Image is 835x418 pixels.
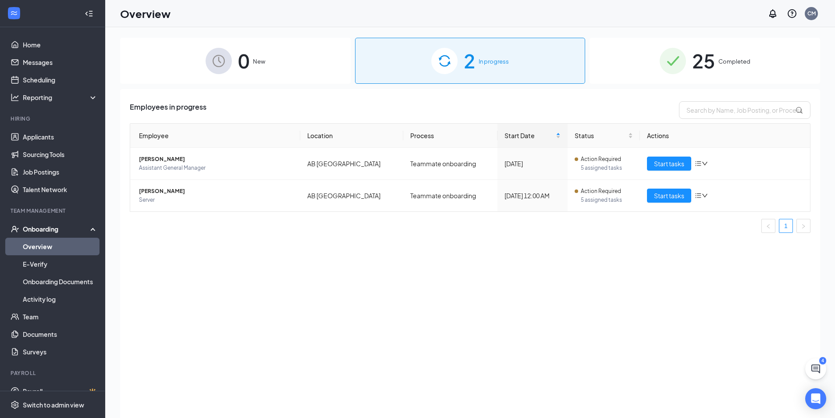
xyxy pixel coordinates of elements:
a: Onboarding Documents [23,273,98,290]
span: bars [695,160,702,167]
div: Hiring [11,115,96,122]
a: Activity log [23,290,98,308]
a: Overview [23,238,98,255]
div: Open Intercom Messenger [805,388,826,409]
svg: ChatActive [810,364,821,374]
th: Location [300,124,403,148]
a: Surveys [23,343,98,361]
li: Previous Page [761,219,775,233]
a: PayrollCrown [23,382,98,400]
span: right [801,224,806,229]
span: Action Required [581,155,621,164]
svg: UserCheck [11,225,19,233]
span: 25 [692,46,715,76]
span: Start tasks [654,159,684,168]
button: right [796,219,810,233]
a: Documents [23,325,98,343]
svg: Collapse [85,9,93,18]
svg: Settings [11,400,19,409]
span: Assistant General Manager [139,164,293,172]
span: Server [139,196,293,204]
svg: Notifications [767,8,778,19]
svg: QuestionInfo [787,8,797,19]
a: Applicants [23,128,98,146]
td: AB [GEOGRAPHIC_DATA] [300,180,403,211]
span: 0 [238,46,249,76]
span: [PERSON_NAME] [139,155,293,164]
div: 4 [819,357,826,364]
div: Reporting [23,93,98,102]
a: E-Verify [23,255,98,273]
button: left [761,219,775,233]
span: Employees in progress [130,101,206,119]
td: Teammate onboarding [403,148,497,180]
span: New [253,57,265,66]
a: 1 [779,219,792,232]
button: Start tasks [647,189,691,203]
a: Team [23,308,98,325]
a: Scheduling [23,71,98,89]
a: Talent Network [23,181,98,198]
th: Status [568,124,640,148]
div: CM [807,10,816,17]
button: Start tasks [647,157,691,171]
li: Next Page [796,219,810,233]
div: Switch to admin view [23,400,84,409]
a: Sourcing Tools [23,146,98,163]
div: [DATE] [505,159,561,168]
span: Completed [718,57,750,66]
span: Action Required [581,187,621,196]
a: Job Postings [23,163,98,181]
span: left [766,224,771,229]
svg: WorkstreamLogo [10,9,18,18]
div: Onboarding [23,225,90,233]
div: Team Management [11,207,96,214]
div: Payroll [11,369,96,377]
td: Teammate onboarding [403,180,497,211]
span: [PERSON_NAME] [139,187,293,196]
th: Actions [640,124,810,148]
button: ChatActive [805,358,826,379]
th: Employee [130,124,300,148]
span: In progress [479,57,509,66]
td: AB [GEOGRAPHIC_DATA] [300,148,403,180]
li: 1 [779,219,793,233]
span: Start tasks [654,191,684,200]
span: Start Date [505,131,554,140]
a: Home [23,36,98,54]
span: down [702,193,708,199]
svg: Analysis [11,93,19,102]
input: Search by Name, Job Posting, or Process [679,101,810,119]
span: Status [575,131,627,140]
span: bars [695,192,702,199]
div: [DATE] 12:00 AM [505,191,561,200]
span: 5 assigned tasks [581,164,633,172]
span: 5 assigned tasks [581,196,633,204]
span: 2 [464,46,475,76]
span: down [702,161,708,167]
th: Process [403,124,497,148]
h1: Overview [120,6,171,21]
a: Messages [23,54,98,71]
